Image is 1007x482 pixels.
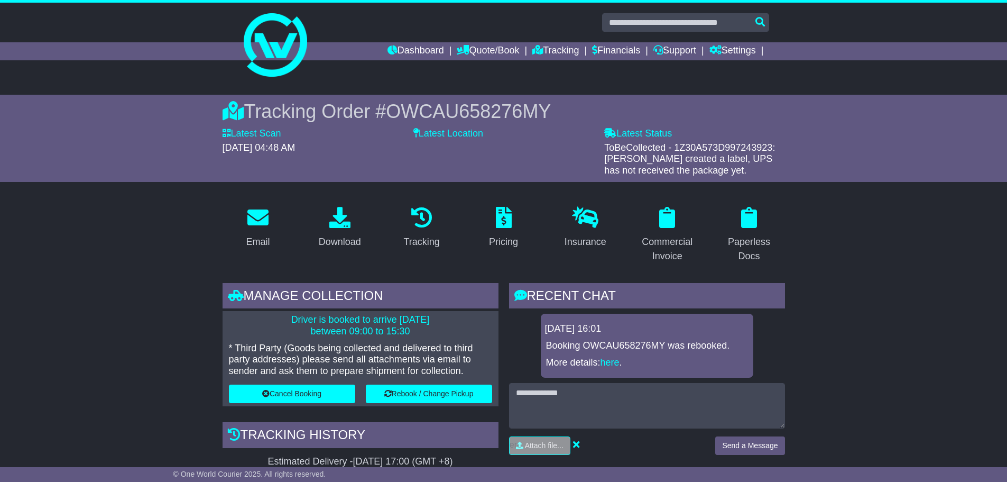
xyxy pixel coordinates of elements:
[366,385,492,403] button: Rebook / Change Pickup
[604,128,672,140] label: Latest Status
[457,42,519,60] a: Quote/Book
[223,142,295,153] span: [DATE] 04:48 AM
[653,42,696,60] a: Support
[532,42,579,60] a: Tracking
[229,314,492,337] p: Driver is booked to arrive [DATE] between 09:00 to 15:30
[714,203,785,267] a: Paperless Docs
[565,235,606,249] div: Insurance
[604,142,775,176] span: ToBeCollected - 1Z30A573D997243923: [PERSON_NAME] created a label, UPS has not received the packa...
[639,235,696,263] div: Commercial Invoice
[246,235,270,249] div: Email
[396,203,446,253] a: Tracking
[509,283,785,312] div: RECENT CHAT
[223,422,498,451] div: Tracking history
[312,203,368,253] a: Download
[223,128,281,140] label: Latest Scan
[229,385,355,403] button: Cancel Booking
[482,203,525,253] a: Pricing
[546,340,748,352] p: Booking OWCAU658276MY was rebooked.
[600,357,620,368] a: here
[546,357,748,369] p: More details: .
[720,235,778,263] div: Paperless Docs
[173,470,326,478] span: © One World Courier 2025. All rights reserved.
[229,343,492,377] p: * Third Party (Goods being collected and delivered to third party addresses) please send all atta...
[387,42,444,60] a: Dashboard
[489,235,518,249] div: Pricing
[558,203,613,253] a: Insurance
[319,235,361,249] div: Download
[223,456,498,468] div: Estimated Delivery -
[545,323,749,335] div: [DATE] 16:01
[223,283,498,312] div: Manage collection
[239,203,276,253] a: Email
[353,456,453,468] div: [DATE] 17:00 (GMT +8)
[592,42,640,60] a: Financials
[715,436,784,455] button: Send a Message
[403,235,439,249] div: Tracking
[413,128,483,140] label: Latest Location
[709,42,756,60] a: Settings
[223,100,785,123] div: Tracking Order #
[386,101,551,122] span: OWCAU658276MY
[632,203,703,267] a: Commercial Invoice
